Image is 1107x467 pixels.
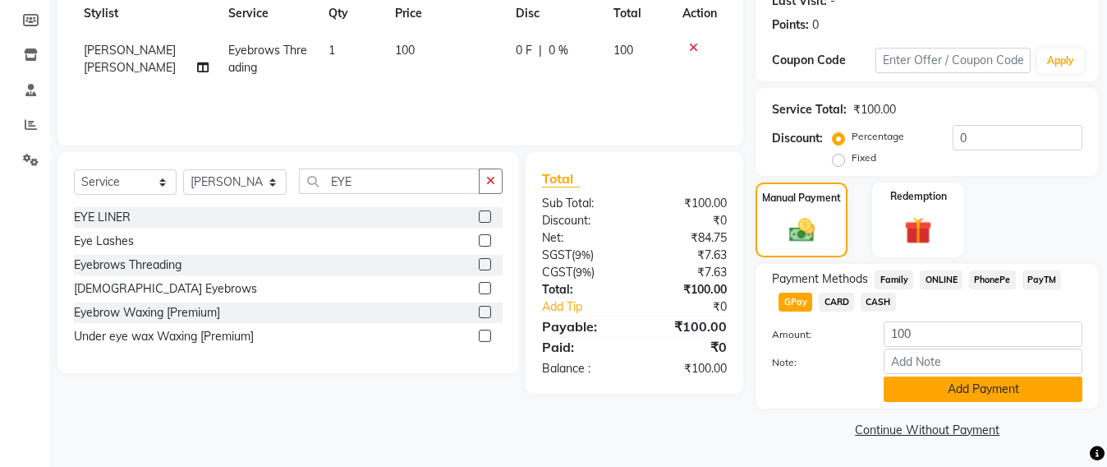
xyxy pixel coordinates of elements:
span: CASH [861,293,896,312]
div: Net: [530,229,635,247]
a: Continue Without Payment [759,422,1096,439]
div: Under eye wax Waxing [Premium] [74,328,254,345]
span: Payment Methods [772,270,868,288]
span: Family [875,270,913,289]
div: Payable: [530,317,635,336]
span: PayTM [1022,270,1062,289]
span: SGST [542,247,572,262]
img: _gift.svg [896,214,940,247]
a: Add Tip [530,298,652,316]
span: [PERSON_NAME] [PERSON_NAME] [84,43,176,75]
div: Sub Total: [530,195,635,212]
button: Add Payment [884,377,1082,402]
div: [DEMOGRAPHIC_DATA] Eyebrows [74,280,257,298]
div: Coupon Code [772,52,875,69]
label: Fixed [852,150,876,165]
div: ₹100.00 [635,195,740,212]
div: ₹0 [652,298,739,316]
div: ₹0 [635,212,740,229]
span: | [539,42,542,59]
span: 9% [576,266,591,279]
span: 100 [395,43,415,58]
div: ₹84.75 [635,229,740,247]
span: GPay [779,293,812,312]
div: ₹100.00 [853,101,896,118]
div: Eye Lashes [74,233,134,250]
img: _cash.svg [781,215,823,245]
div: ₹7.63 [635,264,740,281]
div: ( ) [530,247,635,264]
span: 100 [613,43,633,58]
span: Eyebrows Threading [228,43,307,75]
div: Paid: [530,337,635,357]
div: Balance : [530,360,635,377]
div: ₹100.00 [635,360,740,377]
label: Amount: [760,327,871,342]
div: ₹100.00 [635,281,740,298]
label: Redemption [890,189,947,204]
button: Apply [1037,49,1084,73]
span: 0 F [516,42,532,59]
div: Discount: [530,212,635,229]
label: Note: [760,355,871,370]
div: Eyebrows Threading [74,257,181,274]
div: Discount: [772,130,823,147]
span: CARD [819,293,854,312]
span: Total [542,170,580,187]
div: Total: [530,281,635,298]
div: ₹7.63 [635,247,740,264]
span: CGST [542,265,572,280]
label: Manual Payment [762,191,841,206]
div: Eyebrow Waxing [Premium] [74,304,220,321]
span: PhonePe [969,270,1016,289]
div: EYE LINER [74,209,131,226]
span: 0 % [549,42,568,59]
input: Enter Offer / Coupon Code [875,48,1031,73]
div: ( ) [530,264,635,281]
div: Service Total: [772,101,847,118]
div: 0 [812,16,819,34]
div: Points: [772,16,809,34]
input: Add Note [884,349,1082,374]
div: ₹0 [635,337,740,357]
label: Percentage [852,129,904,144]
span: 9% [575,248,590,261]
input: Amount [884,321,1082,347]
span: ONLINE [920,270,962,289]
span: 1 [328,43,335,58]
input: Search or Scan [299,169,480,194]
div: ₹100.00 [635,317,740,336]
